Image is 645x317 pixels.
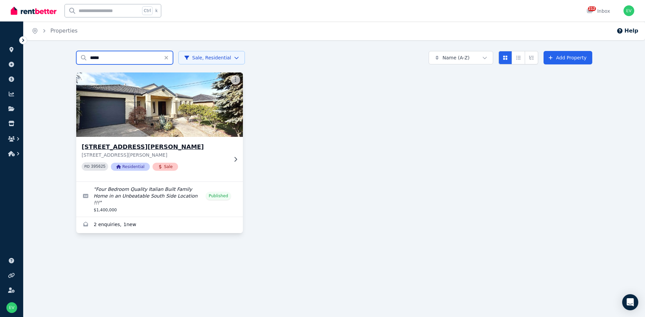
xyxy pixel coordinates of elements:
button: Card view [499,51,512,64]
a: Edit listing: Four Bedroom Quality Italian Built Family Home in an Unbeatable South Side Location... [76,182,243,217]
span: k [155,8,158,13]
button: Compact list view [512,51,525,64]
button: More options [231,75,240,85]
span: Sale, Residential [184,54,231,61]
p: [STREET_ADDRESS][PERSON_NAME] [82,152,228,158]
button: Help [616,27,638,35]
span: Name (A-Z) [442,54,470,61]
span: 212 [588,6,596,11]
a: 5 Dixon Ave, Werribee[STREET_ADDRESS][PERSON_NAME][STREET_ADDRESS][PERSON_NAME]PID 395625Resident... [76,72,243,181]
span: Sale [153,163,178,171]
span: Residential [111,163,150,171]
div: Open Intercom Messenger [622,294,638,310]
img: RentBetter [11,6,56,16]
button: Expanded list view [525,51,538,64]
code: 395625 [91,164,105,169]
img: Emma Vatos [6,302,17,313]
div: Inbox [587,8,610,14]
button: Clear search [164,51,173,64]
a: Add Property [544,51,592,64]
button: Sale, Residential [178,51,245,64]
a: Enquiries for 5 Dixon Ave, Werribee [76,217,243,233]
nav: Breadcrumb [24,21,86,40]
img: Emma Vatos [623,5,634,16]
button: Name (A-Z) [429,51,493,64]
small: PID [84,165,90,168]
h3: [STREET_ADDRESS][PERSON_NAME] [82,142,228,152]
a: Properties [50,28,78,34]
div: View options [499,51,538,64]
span: Ctrl [142,6,153,15]
img: 5 Dixon Ave, Werribee [72,71,247,139]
